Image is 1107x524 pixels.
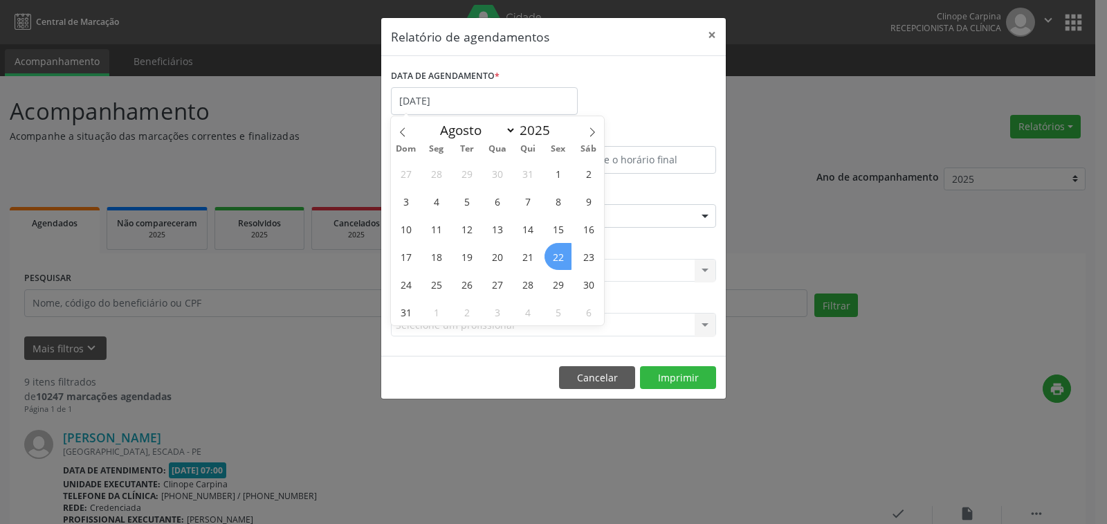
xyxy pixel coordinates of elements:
[516,121,562,139] input: Year
[575,160,602,187] span: Agosto 2, 2025
[453,298,480,325] span: Setembro 2, 2025
[453,160,480,187] span: Julho 29, 2025
[545,271,571,298] span: Agosto 29, 2025
[452,145,482,154] span: Ter
[392,215,419,242] span: Agosto 10, 2025
[543,145,574,154] span: Sex
[514,243,541,270] span: Agosto 21, 2025
[391,28,549,46] h5: Relatório de agendamentos
[484,215,511,242] span: Agosto 13, 2025
[433,120,516,140] select: Month
[484,160,511,187] span: Julho 30, 2025
[453,243,480,270] span: Agosto 19, 2025
[391,145,421,154] span: Dom
[391,66,500,87] label: DATA DE AGENDAMENTO
[514,271,541,298] span: Agosto 28, 2025
[545,298,571,325] span: Setembro 5, 2025
[575,298,602,325] span: Setembro 6, 2025
[482,145,513,154] span: Qua
[574,145,604,154] span: Sáb
[640,366,716,390] button: Imprimir
[484,188,511,215] span: Agosto 6, 2025
[392,298,419,325] span: Agosto 31, 2025
[575,271,602,298] span: Agosto 30, 2025
[453,271,480,298] span: Agosto 26, 2025
[557,146,716,174] input: Selecione o horário final
[514,298,541,325] span: Setembro 4, 2025
[545,188,571,215] span: Agosto 8, 2025
[453,215,480,242] span: Agosto 12, 2025
[484,298,511,325] span: Setembro 3, 2025
[545,215,571,242] span: Agosto 15, 2025
[423,243,450,270] span: Agosto 18, 2025
[514,188,541,215] span: Agosto 7, 2025
[514,215,541,242] span: Agosto 14, 2025
[513,145,543,154] span: Qui
[557,125,716,146] label: ATÉ
[421,145,452,154] span: Seg
[484,243,511,270] span: Agosto 20, 2025
[391,87,578,115] input: Selecione uma data ou intervalo
[423,160,450,187] span: Julho 28, 2025
[545,243,571,270] span: Agosto 22, 2025
[392,188,419,215] span: Agosto 3, 2025
[575,243,602,270] span: Agosto 23, 2025
[423,215,450,242] span: Agosto 11, 2025
[453,188,480,215] span: Agosto 5, 2025
[575,188,602,215] span: Agosto 9, 2025
[392,160,419,187] span: Julho 27, 2025
[423,298,450,325] span: Setembro 1, 2025
[575,215,602,242] span: Agosto 16, 2025
[559,366,635,390] button: Cancelar
[514,160,541,187] span: Julho 31, 2025
[392,243,419,270] span: Agosto 17, 2025
[423,271,450,298] span: Agosto 25, 2025
[484,271,511,298] span: Agosto 27, 2025
[392,271,419,298] span: Agosto 24, 2025
[698,18,726,52] button: Close
[423,188,450,215] span: Agosto 4, 2025
[545,160,571,187] span: Agosto 1, 2025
